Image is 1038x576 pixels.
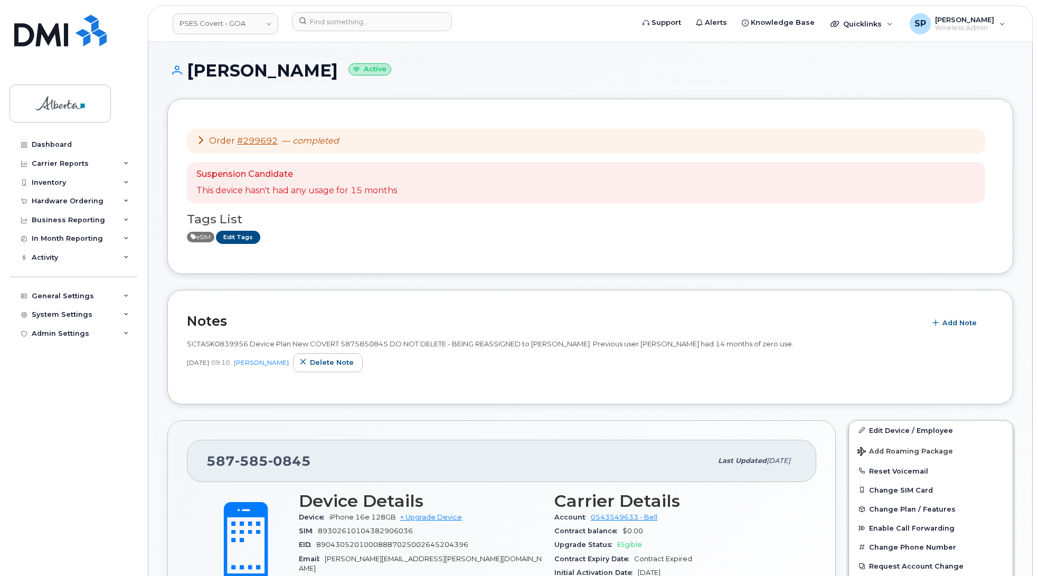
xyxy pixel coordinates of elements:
[237,136,278,146] a: #299692
[299,541,316,549] span: EID
[318,527,413,535] span: 89302610104382906036
[293,353,363,372] button: Delete note
[926,314,986,333] button: Add Note
[196,168,397,181] p: Suspension Candidate
[299,527,318,535] span: SIM
[196,185,397,197] p: This device hasn't had any usage for 15 months
[211,358,230,367] span: 09:10
[299,555,325,563] span: Email
[329,513,396,521] span: iPhone 16e 128GB
[591,513,657,521] a: 0543549633 - Bell
[554,541,617,549] span: Upgrade Status
[299,492,542,511] h3: Device Details
[187,358,209,367] span: [DATE]
[849,480,1013,499] button: Change SIM Card
[622,527,643,535] span: $0.00
[216,231,260,244] a: Edit Tags
[292,136,339,146] em: completed
[206,453,311,469] span: 587
[167,61,1013,80] h1: [PERSON_NAME]
[187,313,920,329] h2: Notes
[617,541,642,549] span: Eligible
[400,513,462,521] a: + Upgrade Device
[554,513,591,521] span: Account
[718,457,767,465] span: Last updated
[348,63,391,75] small: Active
[849,440,1013,461] button: Add Roaming Package
[554,492,797,511] h3: Carrier Details
[234,358,289,366] a: [PERSON_NAME]
[554,555,634,563] span: Contract Expiry Date
[869,505,956,513] span: Change Plan / Features
[187,213,994,226] h3: Tags List
[869,524,955,532] span: Enable Call Forwarding
[849,518,1013,537] button: Enable Call Forwarding
[554,527,622,535] span: Contract balance
[316,541,468,549] span: 89043052010008887025002645204396
[187,232,214,242] span: Active
[849,461,1013,480] button: Reset Voicemail
[849,537,1013,556] button: Change Phone Number
[849,556,1013,575] button: Request Account Change
[849,499,1013,518] button: Change Plan / Features
[767,457,790,465] span: [DATE]
[849,421,1013,440] a: Edit Device / Employee
[299,513,329,521] span: Device
[857,447,953,457] span: Add Roaming Package
[235,453,268,469] span: 585
[209,136,235,146] span: Order
[282,136,339,146] span: —
[634,555,692,563] span: Contract Expired
[268,453,311,469] span: 0845
[942,318,977,328] span: Add Note
[310,357,354,367] span: Delete note
[299,555,542,572] span: [PERSON_NAME][EMAIL_ADDRESS][PERSON_NAME][DOMAIN_NAME]
[187,339,794,348] span: SCTASK0839956 Device Plan New COVERT 5875850845 DO NOT DELETE - BEING REASSIGNED to [PERSON_NAME]...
